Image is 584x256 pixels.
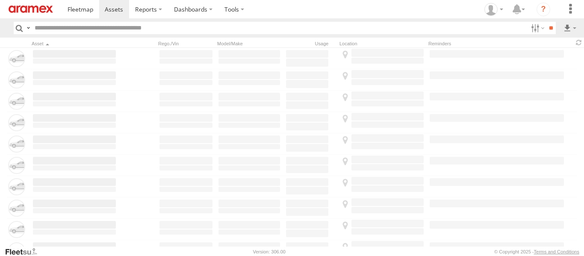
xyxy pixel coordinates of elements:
[158,41,214,47] div: Rego./Vin
[9,6,53,13] img: aramex-logo.svg
[25,22,32,34] label: Search Query
[5,247,44,256] a: Visit our Website
[534,249,579,254] a: Terms and Conditions
[428,41,504,47] div: Reminders
[217,41,281,47] div: Model/Make
[574,38,584,47] span: Refresh
[481,3,506,16] div: Mazen Siblini
[339,41,425,47] div: Location
[494,249,579,254] div: © Copyright 2025 -
[537,3,550,16] i: ?
[285,41,336,47] div: Usage
[528,22,546,34] label: Search Filter Options
[253,249,286,254] div: Version: 306.00
[32,41,117,47] div: Click to Sort
[563,22,577,34] label: Export results as...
